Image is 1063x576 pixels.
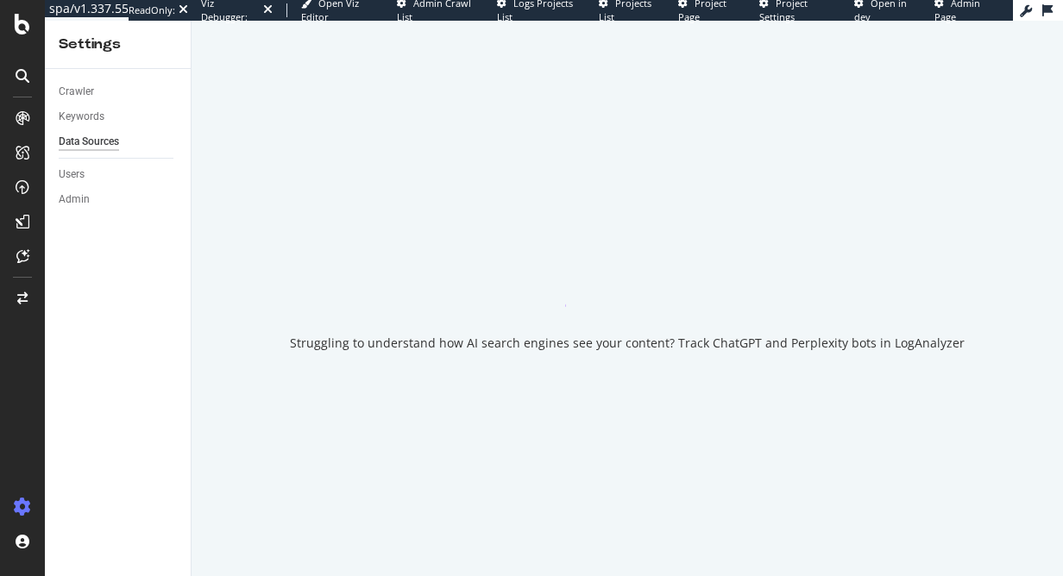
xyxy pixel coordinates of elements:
[59,166,179,184] a: Users
[59,133,179,151] a: Data Sources
[565,245,689,307] div: animation
[59,191,90,209] div: Admin
[59,108,179,126] a: Keywords
[59,191,179,209] a: Admin
[129,3,175,17] div: ReadOnly:
[59,83,94,101] div: Crawler
[290,335,965,352] div: Struggling to understand how AI search engines see your content? Track ChatGPT and Perplexity bot...
[59,133,119,151] div: Data Sources
[59,108,104,126] div: Keywords
[59,34,177,54] div: Settings
[59,83,179,101] a: Crawler
[59,166,85,184] div: Users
